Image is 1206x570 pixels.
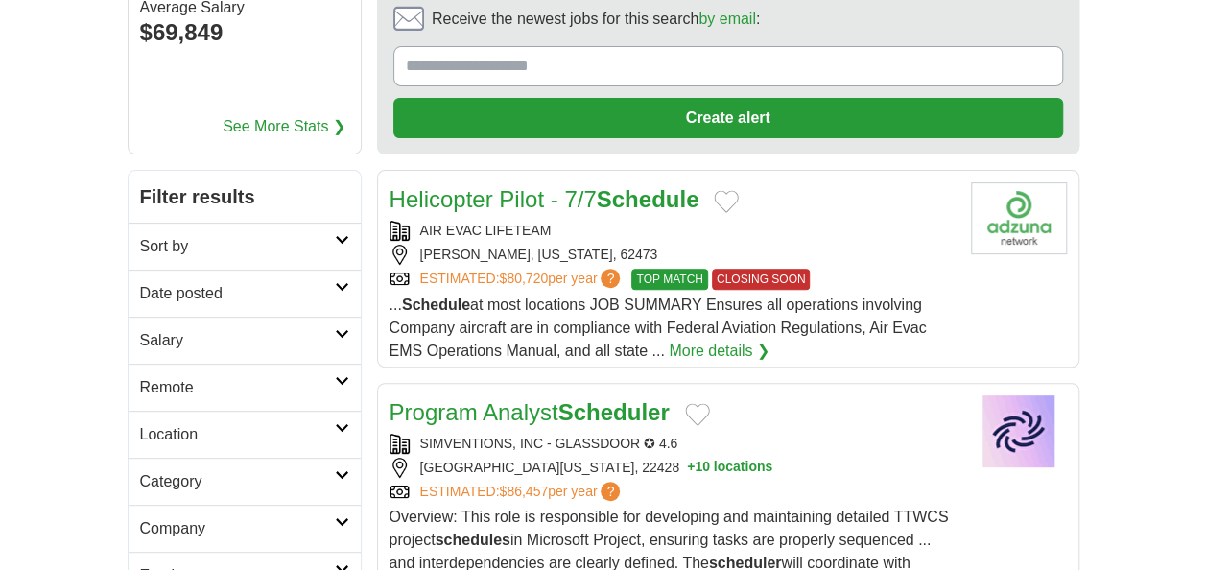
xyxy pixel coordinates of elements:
span: TOP MATCH [631,269,707,290]
div: AIR EVAC LIFETEAM [390,221,956,241]
a: Salary [129,317,361,364]
a: Program AnalystScheduler [390,399,670,425]
button: +10 locations [687,458,772,478]
a: Category [129,458,361,505]
button: Add to favorite jobs [714,190,739,213]
a: ESTIMATED:$86,457per year? [420,482,625,502]
a: See More Stats ❯ [223,115,345,138]
h2: Date posted [140,282,335,305]
a: by email [698,11,756,27]
span: $80,720 [499,271,548,286]
div: SIMVENTIONS, INC - GLASSDOOR ✪ 4.6 [390,434,956,454]
span: $86,457 [499,484,548,499]
h2: Filter results [129,171,361,223]
h2: Sort by [140,235,335,258]
button: Create alert [393,98,1063,138]
div: [PERSON_NAME], [US_STATE], 62473 [390,245,956,265]
div: [GEOGRAPHIC_DATA][US_STATE], 22428 [390,458,956,478]
h2: Category [140,470,335,493]
a: More details ❯ [669,340,769,363]
a: Helicopter Pilot - 7/7Schedule [390,186,699,212]
span: CLOSING SOON [712,269,811,290]
span: ? [601,269,620,288]
a: Location [129,411,361,458]
h2: Salary [140,329,335,352]
span: ? [601,482,620,501]
a: Date posted [129,270,361,317]
a: ESTIMATED:$80,720per year? [420,269,625,290]
span: ... at most locations JOB SUMMARY Ensures all operations involving Company aircraft are in compli... [390,297,927,359]
button: Add to favorite jobs [685,403,710,426]
a: Remote [129,364,361,411]
strong: Scheduler [558,399,670,425]
img: Company logo [971,395,1067,467]
h2: Company [140,517,335,540]
h2: Location [140,423,335,446]
div: $69,849 [140,15,349,50]
strong: Schedule [597,186,699,212]
span: Receive the newest jobs for this search : [432,8,760,31]
span: + [687,458,695,478]
strong: schedules [436,532,510,548]
h2: Remote [140,376,335,399]
iframe: Sign in with Google Dialog [812,19,1187,215]
a: Company [129,505,361,552]
a: Sort by [129,223,361,270]
strong: Schedule [402,297,470,313]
